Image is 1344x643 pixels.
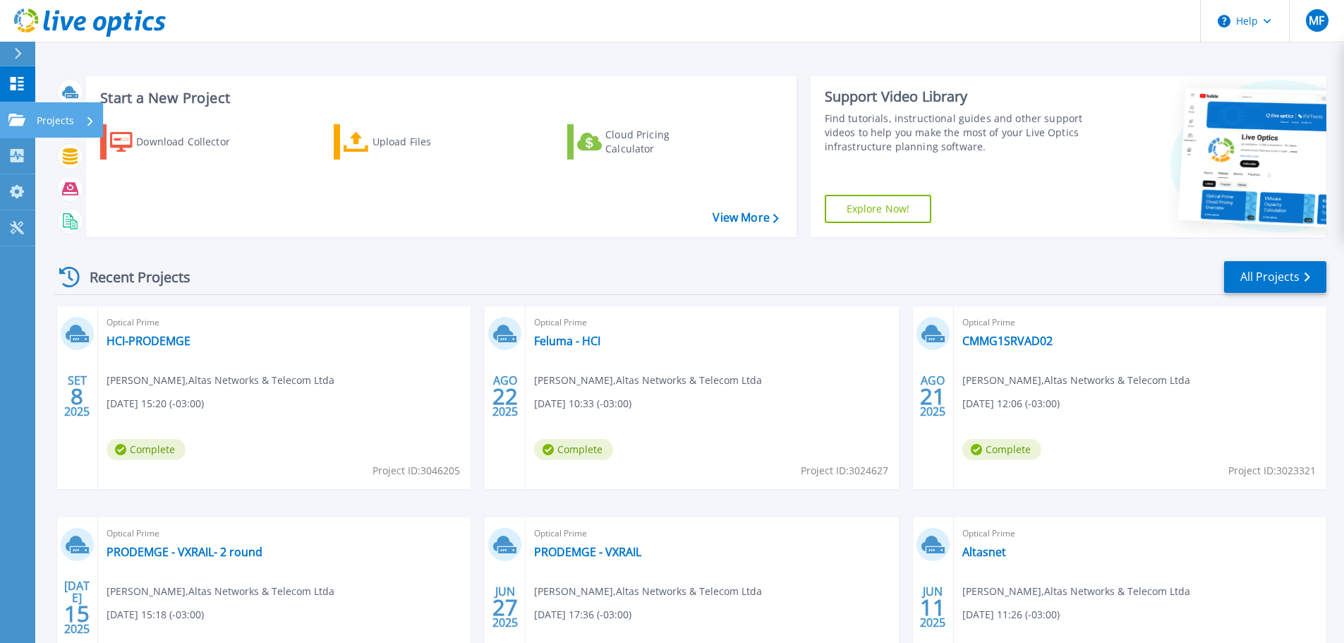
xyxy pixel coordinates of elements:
[100,124,258,160] a: Download Collector
[962,373,1190,388] span: [PERSON_NAME] , Altas Networks & Telecom Ltda
[1309,15,1324,26] span: MF
[107,584,334,599] span: [PERSON_NAME] , Altas Networks & Telecom Ltda
[492,582,519,633] div: JUN 2025
[962,439,1041,460] span: Complete
[373,463,460,479] span: Project ID: 3046205
[567,124,725,160] a: Cloud Pricing Calculator
[713,211,778,224] a: View More
[919,371,946,422] div: AGO 2025
[1224,261,1326,293] a: All Projects
[373,128,485,156] div: Upload Files
[920,390,945,402] span: 21
[825,195,932,223] a: Explore Now!
[64,608,90,620] span: 15
[962,334,1053,348] a: CMMG1SRVAD02
[334,124,491,160] a: Upload Files
[962,545,1006,559] a: Altasnet
[534,334,600,348] a: Feluma - HCI
[534,526,890,541] span: Optical Prime
[534,315,890,330] span: Optical Prime
[107,439,186,460] span: Complete
[825,112,1088,154] div: Find tutorials, instructional guides and other support videos to help you make the most of your L...
[919,582,946,633] div: JUN 2025
[492,601,518,613] span: 27
[100,90,778,106] h3: Start a New Project
[920,601,945,613] span: 11
[534,545,641,559] a: PRODEMGE - VXRAIL
[534,439,613,460] span: Complete
[1228,463,1316,479] span: Project ID: 3023321
[534,396,631,411] span: [DATE] 10:33 (-03:00)
[54,260,210,294] div: Recent Projects
[107,545,262,559] a: PRODEMGE - VXRAIL- 2 round
[962,526,1318,541] span: Optical Prime
[136,128,249,156] div: Download Collector
[107,396,204,411] span: [DATE] 15:20 (-03:00)
[605,128,718,156] div: Cloud Pricing Calculator
[63,371,90,422] div: SET 2025
[107,526,462,541] span: Optical Prime
[492,390,518,402] span: 22
[107,607,204,623] span: [DATE] 15:18 (-03:00)
[107,334,190,348] a: HCI-PRODEMGE
[37,102,74,139] p: Projects
[492,371,519,422] div: AGO 2025
[107,315,462,330] span: Optical Prime
[962,315,1318,330] span: Optical Prime
[63,582,90,633] div: [DATE] 2025
[801,463,888,479] span: Project ID: 3024627
[107,373,334,388] span: [PERSON_NAME] , Altas Networks & Telecom Ltda
[962,584,1190,599] span: [PERSON_NAME] , Altas Networks & Telecom Ltda
[534,373,762,388] span: [PERSON_NAME] , Altas Networks & Telecom Ltda
[534,584,762,599] span: [PERSON_NAME] , Altas Networks & Telecom Ltda
[825,88,1088,106] div: Support Video Library
[962,396,1060,411] span: [DATE] 12:06 (-03:00)
[962,607,1060,623] span: [DATE] 11:26 (-03:00)
[534,607,631,623] span: [DATE] 17:36 (-03:00)
[71,390,83,402] span: 8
